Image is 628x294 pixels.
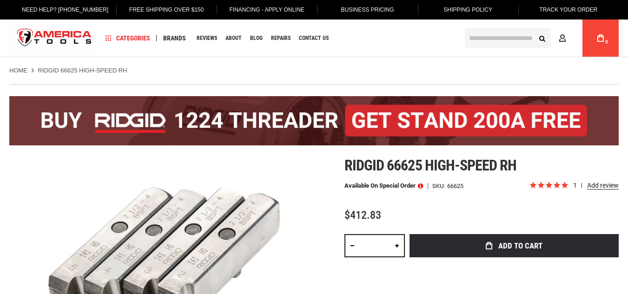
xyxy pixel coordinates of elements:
[159,32,190,45] a: Brands
[447,183,463,189] div: 66625
[344,209,381,222] span: $412.83
[529,181,619,191] span: Rated 5.0 out of 5 stars 1 reviews
[295,32,333,45] a: Contact Us
[271,35,291,41] span: Repairs
[344,183,423,189] p: Available on Special Order
[221,32,246,45] a: About
[267,32,295,45] a: Repairs
[101,32,154,45] a: Categories
[192,32,221,45] a: Reviews
[533,29,551,47] button: Search
[197,35,217,41] span: Reviews
[9,66,27,75] a: Home
[432,183,447,189] strong: SKU
[38,67,127,74] strong: RIDGID 66625 HIGH-SPEED RH
[299,35,329,41] span: Contact Us
[250,35,263,41] span: Blog
[443,7,492,13] span: Shipping Policy
[163,35,186,41] span: Brands
[246,32,267,45] a: Blog
[344,157,516,174] span: Ridgid 66625 high-speed rh
[106,35,150,41] span: Categories
[605,39,608,45] span: 0
[9,96,619,145] img: BOGO: Buy the RIDGID® 1224 Threader (26092), get the 92467 200A Stand FREE!
[225,35,242,41] span: About
[498,242,542,250] span: Add to Cart
[9,21,99,56] a: store logo
[573,182,619,189] span: 1 reviews
[592,20,609,57] a: 0
[9,21,99,56] img: America Tools
[410,234,619,257] button: Add to Cart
